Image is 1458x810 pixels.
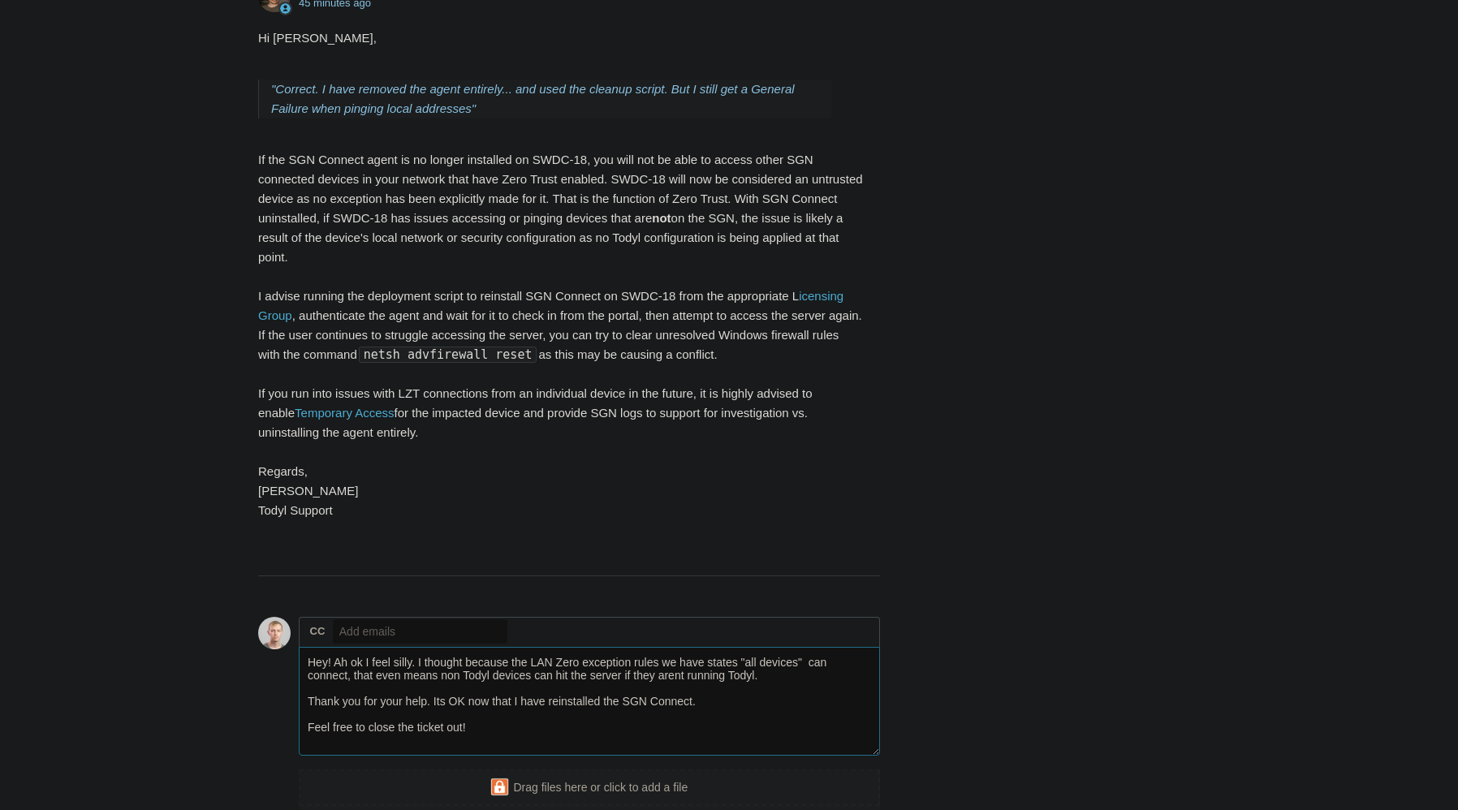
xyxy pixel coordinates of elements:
[258,289,843,322] a: icensing Group
[271,80,819,118] p: "Correct. I have removed the agent entirely... and used the cleanup script. But I still get a Gen...
[652,211,671,225] strong: not
[359,347,537,363] code: netsh advfirewall reset
[299,647,880,756] textarea: Add your reply
[310,619,326,644] label: CC
[295,406,395,420] a: Temporary Access
[258,28,864,559] div: Hi [PERSON_NAME], If the SGN Connect agent is no longer installed on SWDC-18, you will not be abl...
[333,619,507,644] input: Add emails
